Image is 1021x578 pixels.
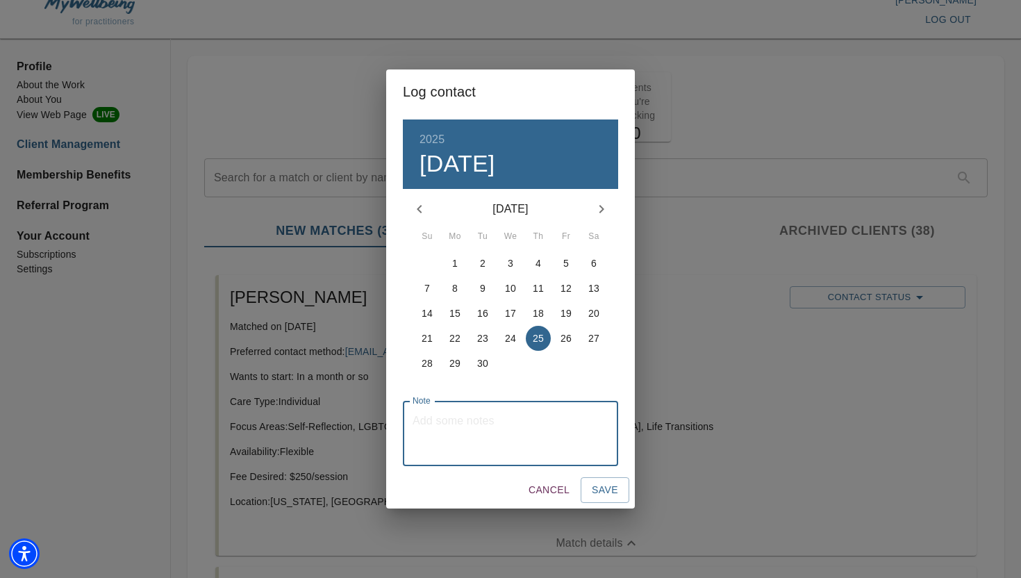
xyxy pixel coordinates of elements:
[477,306,488,320] p: 16
[554,326,579,351] button: 26
[498,326,523,351] button: 24
[588,331,599,345] p: 27
[554,230,579,244] span: Fr
[415,326,440,351] button: 21
[477,331,488,345] p: 23
[561,331,572,345] p: 26
[581,477,629,503] button: Save
[470,251,495,276] button: 2
[442,230,467,244] span: Mo
[498,276,523,301] button: 10
[588,306,599,320] p: 20
[536,256,541,270] p: 4
[422,331,433,345] p: 21
[533,306,544,320] p: 18
[561,281,572,295] p: 12
[415,351,440,376] button: 28
[480,256,485,270] p: 2
[505,306,516,320] p: 17
[554,251,579,276] button: 5
[554,301,579,326] button: 19
[554,276,579,301] button: 12
[523,477,575,503] button: Cancel
[9,538,40,569] div: Accessibility Menu
[442,276,467,301] button: 8
[442,351,467,376] button: 29
[505,331,516,345] p: 24
[470,276,495,301] button: 9
[561,306,572,320] p: 19
[526,230,551,244] span: Th
[480,281,485,295] p: 9
[449,331,460,345] p: 22
[415,301,440,326] button: 14
[470,301,495,326] button: 16
[449,306,460,320] p: 15
[442,251,467,276] button: 1
[452,281,458,295] p: 8
[452,256,458,270] p: 1
[424,281,430,295] p: 7
[588,281,599,295] p: 13
[498,230,523,244] span: We
[498,251,523,276] button: 3
[581,276,606,301] button: 13
[436,201,585,217] p: [DATE]
[470,351,495,376] button: 30
[581,301,606,326] button: 20
[526,276,551,301] button: 11
[533,331,544,345] p: 25
[470,326,495,351] button: 23
[415,276,440,301] button: 7
[563,256,569,270] p: 5
[442,301,467,326] button: 15
[505,281,516,295] p: 10
[470,230,495,244] span: Tu
[420,130,445,149] button: 2025
[526,326,551,351] button: 25
[422,356,433,370] p: 28
[420,149,495,179] button: [DATE]
[526,301,551,326] button: 18
[422,306,433,320] p: 14
[533,281,544,295] p: 11
[403,81,618,103] h2: Log contact
[508,256,513,270] p: 3
[449,356,460,370] p: 29
[526,251,551,276] button: 4
[591,256,597,270] p: 6
[498,301,523,326] button: 17
[415,230,440,244] span: Su
[581,230,606,244] span: Sa
[529,481,570,499] span: Cancel
[581,326,606,351] button: 27
[592,481,618,499] span: Save
[442,326,467,351] button: 22
[477,356,488,370] p: 30
[581,251,606,276] button: 6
